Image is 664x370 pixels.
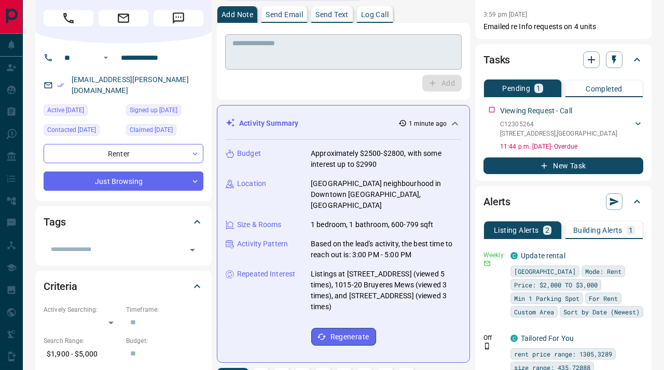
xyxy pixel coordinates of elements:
[130,125,173,135] span: Claimed [DATE]
[514,307,554,317] span: Custom Area
[311,328,376,346] button: Regenerate
[483,189,643,214] div: Alerts
[483,260,491,267] svg: Email
[126,336,203,346] p: Budget:
[44,171,203,191] div: Just Browsing
[315,11,349,18] p: Send Text
[500,142,643,151] p: 11:44 p.m. [DATE] - Overdue
[130,105,177,115] span: Signed up [DATE]
[514,266,576,276] span: [GEOGRAPHIC_DATA]
[500,105,572,116] p: Viewing Request - Call
[409,119,447,128] p: 1 minute ago
[500,120,617,129] p: C12305264
[126,124,203,139] div: Fri Aug 08 2025
[483,51,510,68] h2: Tasks
[237,269,295,280] p: Repeated Interest
[237,239,288,249] p: Activity Pattern
[361,11,389,18] p: Log Call
[510,252,518,259] div: condos.ca
[483,250,504,260] p: Weekly
[100,51,112,64] button: Open
[44,104,121,119] div: Sun Sep 07 2025
[483,157,643,174] button: New Task
[589,293,618,303] span: For Rent
[514,280,598,290] span: Price: $2,000 TO $3,000
[99,10,148,27] span: Email
[47,125,96,135] span: Contacted [DATE]
[239,118,298,129] p: Activity Summary
[47,105,84,115] span: Active [DATE]
[514,349,612,359] span: rent price range: 1305,3289
[44,10,93,27] span: Call
[586,85,622,92] p: Completed
[514,293,579,303] span: Min 1 Parking Spot
[44,144,203,163] div: Renter
[311,239,461,260] p: Based on the lead's activity, the best time to reach out is: 3:00 PM - 5:00 PM
[545,227,549,234] p: 2
[585,266,621,276] span: Mode: Rent
[44,274,203,299] div: Criteria
[237,148,261,159] p: Budget
[44,278,77,295] h2: Criteria
[44,124,121,139] div: Fri Aug 08 2025
[311,148,461,170] p: Approximately $2500-$2800, with some interest up to $2990
[72,75,189,95] a: [EMAIL_ADDRESS][PERSON_NAME][DOMAIN_NAME]
[483,11,528,18] p: 3:59 pm [DATE]
[573,227,622,234] p: Building Alerts
[483,21,643,32] p: Emailed re Info requests on 4 units
[126,104,203,119] div: Wed Jul 10 2024
[266,11,303,18] p: Send Email
[44,336,121,346] p: Search Range:
[521,252,565,260] a: Update rental
[521,334,574,342] a: Tailored For You
[44,214,65,230] h2: Tags
[185,243,200,257] button: Open
[494,227,539,234] p: Listing Alerts
[500,129,617,138] p: [STREET_ADDRESS] , [GEOGRAPHIC_DATA]
[483,342,491,350] svg: Push Notification Only
[483,193,510,210] h2: Alerts
[44,209,203,234] div: Tags
[126,305,203,314] p: Timeframe:
[536,85,541,92] p: 1
[237,178,266,189] p: Location
[311,219,434,230] p: 1 bedroom, 1 bathroom, 600-799 sqft
[154,10,203,27] span: Message
[44,346,121,363] p: $1,900 - $5,000
[311,269,461,312] p: Listings at [STREET_ADDRESS] (viewed 5 times), 1015-20 Bruyeres Mews (viewed 3 times), and [STREE...
[237,219,282,230] p: Size & Rooms
[44,305,121,314] p: Actively Searching:
[226,114,461,133] div: Activity Summary1 minute ago
[502,85,530,92] p: Pending
[563,307,640,317] span: Sort by Date (Newest)
[311,178,461,211] p: [GEOGRAPHIC_DATA] neighbourhood in Downtown [GEOGRAPHIC_DATA], [GEOGRAPHIC_DATA]
[483,47,643,72] div: Tasks
[483,333,504,342] p: Off
[500,117,643,140] div: C12305264[STREET_ADDRESS],[GEOGRAPHIC_DATA]
[57,82,64,89] svg: Email Verified
[222,11,253,18] p: Add Note
[510,335,518,342] div: condos.ca
[629,227,633,234] p: 1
